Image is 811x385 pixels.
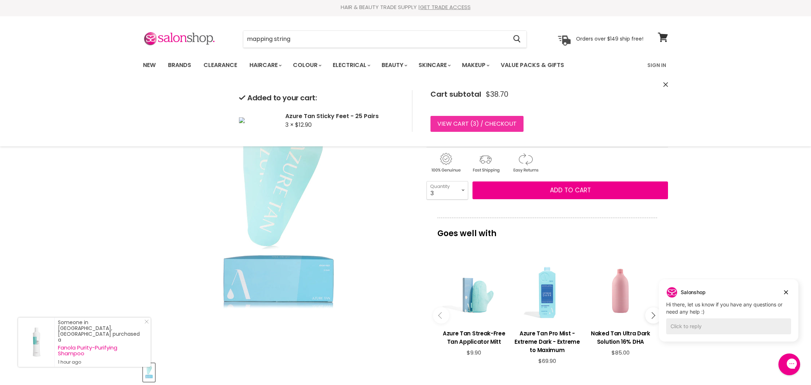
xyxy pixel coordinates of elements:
[143,86,413,356] div: Azure Tan Sticky Feet - 25 Pairs image. Click or Scroll to Zoom.
[285,112,400,120] h2: Azure Tan Sticky Feet - 25 Pairs
[18,318,54,367] a: Visit product page
[239,94,400,102] h2: Added to your cart:
[244,58,286,73] a: Haircare
[612,349,630,356] span: $85.00
[142,319,149,327] a: Close Notification
[376,58,412,73] a: Beauty
[198,58,243,73] a: Clearance
[441,329,507,346] h3: Azure Tan Streak-Free Tan Applicator Mitt
[514,324,580,358] a: View product:Azure Tan Pro Mist - Extreme Dark - Extreme to Maximum
[295,121,312,129] span: $12.90
[163,58,197,73] a: Brands
[457,58,494,73] a: Makeup
[430,116,524,132] a: View cart (3) / Checkout
[430,89,481,99] span: Cart subtotal
[538,357,556,365] span: $69.90
[588,329,654,346] h3: Naked Tan Ultra Dark Solution 16% DHA
[58,345,143,356] a: Fanola Purity-Purifying Shampoo
[426,152,465,174] img: genuine.gif
[441,324,507,350] a: View product:Azure Tan Streak-Free Tan Applicator Mitt
[420,3,471,11] a: GET TRADE ACCESS
[643,58,671,73] a: Sign In
[144,364,154,381] img: Azure Tan Sticky Feet - 25 Pairs
[654,278,804,352] iframe: Gorgias live chat campaigns
[472,181,668,200] button: Add to cart
[576,35,643,42] p: Orders over $149 ship free!
[243,31,507,47] input: Search
[663,81,668,89] button: Close
[327,58,375,73] a: Electrical
[134,55,677,76] nav: Main
[507,31,526,47] button: Search
[413,58,455,73] a: Skincare
[138,55,606,76] ul: Main menu
[467,349,481,356] span: $9.90
[588,324,654,350] a: View product:Naked Tan Ultra Dark Solution 16% DHA
[134,4,677,11] div: HAIR & BEAUTY TRADE SUPPLY |
[243,30,527,48] form: Product
[473,120,476,128] span: 3
[144,319,149,324] svg: Close Icon
[287,58,326,73] a: Colour
[58,319,143,365] div: Someone in [GEOGRAPHIC_DATA], [GEOGRAPHIC_DATA] purchased a
[514,329,580,354] h3: Azure Tan Pro Mist - Extreme Dark - Extreme to Maximum
[58,359,143,365] small: 1 hour ago
[506,152,545,174] img: returns.gif
[239,117,245,123] img: Azure Tan Sticky Feet - 25 Pairs
[138,58,161,73] a: New
[495,58,570,73] a: Value Packs & Gifts
[466,152,505,174] img: shipping.gif
[486,90,508,99] span: $38.70
[285,121,294,129] span: 3 ×
[775,351,804,378] iframe: Gorgias live chat messenger
[142,361,415,382] div: Product thumbnails
[437,218,657,242] p: Goes well with
[550,186,591,194] span: Add to cart
[143,363,155,382] button: Azure Tan Sticky Feet - 25 Pairs
[426,181,468,199] select: Quantity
